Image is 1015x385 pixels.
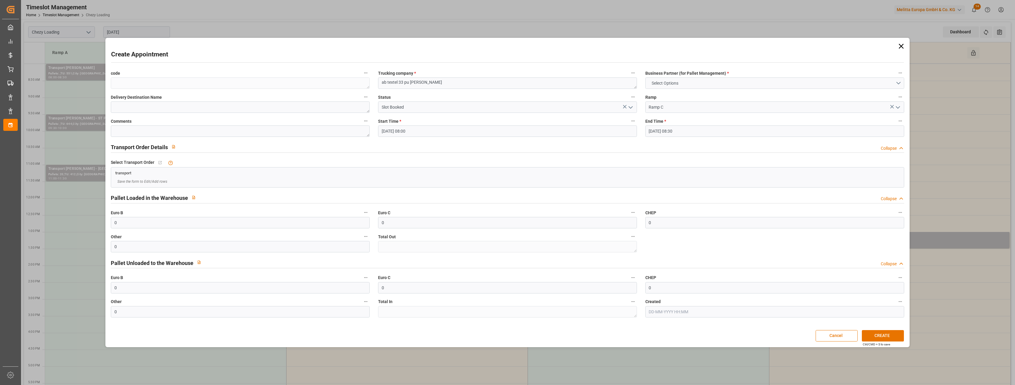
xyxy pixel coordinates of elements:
button: CHEP [896,209,904,216]
button: open menu [645,77,904,89]
span: CHEP [645,275,656,281]
input: Type to search/select [378,101,637,113]
button: Euro C [629,209,637,216]
button: View description [168,141,179,152]
button: open menu [893,103,902,112]
span: Total In [378,299,392,305]
h2: Pallet Unloaded to the Warehouse [111,259,193,267]
span: Total Out [378,234,396,240]
span: Other [111,299,122,305]
span: Select Transport Order [111,159,154,166]
input: DD-MM-YYYY HH:MM [645,306,904,317]
span: End Time [645,118,666,125]
button: CHEP [896,274,904,281]
button: Other [362,233,370,240]
div: Collapse [881,196,897,202]
span: Other [111,234,122,240]
span: Business Partner (for Pallet Management) [645,70,729,77]
button: View description [188,192,199,203]
button: Total Out [629,233,637,240]
input: DD-MM-YYYY HH:MM [645,125,904,137]
span: Status [378,94,391,101]
button: open menu [626,103,635,112]
span: Euro B [111,275,123,281]
span: Start Time [378,118,401,125]
span: Ramp [645,94,656,101]
div: Collapse [881,261,897,267]
span: Euro C [378,210,390,216]
div: Ctrl/CMD + S to save [863,342,890,347]
h2: Create Appointment [111,50,168,59]
span: transport [115,170,131,175]
button: Euro B [362,274,370,281]
span: Euro C [378,275,390,281]
button: Delivery Destination Name [362,93,370,101]
button: Comments [362,117,370,125]
span: CHEP [645,210,656,216]
button: Total In [629,298,637,305]
button: Business Partner (for Pallet Management) * [896,69,904,77]
button: View description [193,257,205,268]
span: Comments [111,118,132,125]
button: code [362,69,370,77]
button: End Time * [896,117,904,125]
input: DD-MM-YYYY HH:MM [378,125,637,137]
button: Status [629,93,637,101]
span: Created [645,299,661,305]
a: transport [115,170,131,175]
button: Cancel [816,330,858,341]
button: Start Time * [629,117,637,125]
input: Type to search/select [645,101,904,113]
span: Trucking company [378,70,416,77]
button: Created [896,298,904,305]
span: Delivery Destination Name [111,94,162,101]
button: Other [362,298,370,305]
button: Euro B [362,209,370,216]
div: Collapse [881,145,897,152]
span: Save the form to Edit/Add rows [117,179,167,184]
button: Ramp [896,93,904,101]
h2: Transport Order Details [111,143,168,151]
h2: Pallet Loaded in the Warehouse [111,194,188,202]
textarea: ab textel 33 pu [PERSON_NAME] [378,77,637,89]
span: Select Options [649,80,681,86]
button: Euro C [629,274,637,281]
span: code [111,70,120,77]
button: CREATE [862,330,904,341]
button: Trucking company * [629,69,637,77]
span: Euro B [111,210,123,216]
